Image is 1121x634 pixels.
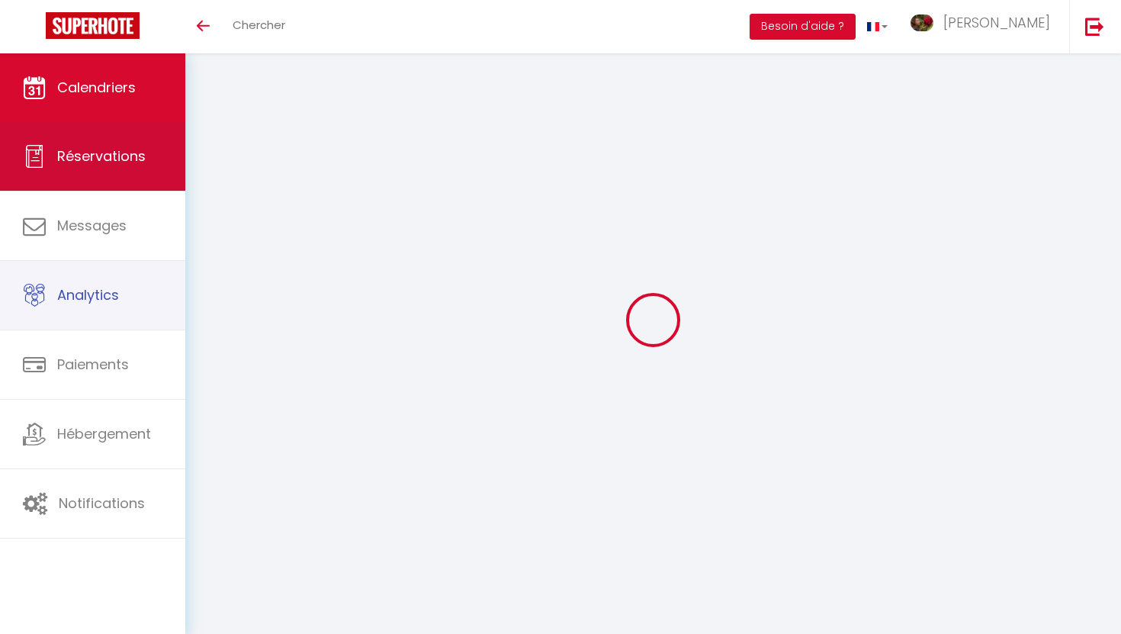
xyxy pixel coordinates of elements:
img: ... [911,14,933,32]
span: Chercher [233,17,285,33]
span: Paiements [57,355,129,374]
img: Super Booking [46,12,140,39]
img: logout [1085,17,1104,36]
span: Calendriers [57,78,136,97]
span: Hébergement [57,424,151,443]
span: Analytics [57,285,119,304]
span: Messages [57,216,127,235]
span: Réservations [57,146,146,166]
button: Besoin d'aide ? [750,14,856,40]
span: [PERSON_NAME] [943,13,1050,32]
span: Notifications [59,494,145,513]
